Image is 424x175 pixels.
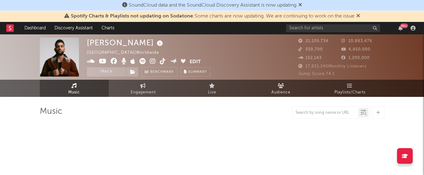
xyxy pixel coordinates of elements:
[50,22,97,34] a: Discovery Assistant
[150,68,174,76] span: Benchmark
[97,22,119,34] a: Charts
[129,3,296,8] span: SoundCloud data and the SoundCloud Discovery Assistant is now updating
[271,89,291,96] span: Audience
[190,58,201,66] button: Edit
[178,80,247,97] a: Live
[71,14,354,19] span: : Some charts are now updating. We are continuing to work on the issue
[247,80,316,97] a: Audience
[286,24,380,32] input: Search for artists
[341,47,370,52] span: 4,450,000
[298,64,367,68] span: 17,815,240 Monthly Listeners
[20,22,50,34] a: Dashboard
[356,14,360,19] span: Dismiss
[141,67,177,77] a: Benchmark
[188,70,207,74] span: Summary
[298,72,335,76] span: Jump Score: 74.1
[40,80,109,97] a: Music
[341,39,372,43] span: 10,883,476
[131,89,156,96] span: Engagement
[341,56,370,60] span: 1,200,000
[398,26,403,31] button: 99+
[298,39,328,43] span: 21,109,734
[87,67,126,77] button: Track
[334,89,365,96] span: Playlists/Charts
[208,89,216,96] span: Live
[87,49,166,57] div: [GEOGRAPHIC_DATA] | Worldwide
[87,37,165,48] div: [PERSON_NAME]
[292,110,359,115] input: Search by song name or URL
[298,56,322,60] span: 152,143
[109,80,178,97] a: Engagement
[181,67,210,77] button: Summary
[400,23,408,28] div: 99 +
[71,14,193,19] span: Spotify Charts & Playlists not updating on Sodatone
[316,80,385,97] a: Playlists/Charts
[298,47,323,52] span: 559,700
[298,3,302,8] span: Dismiss
[68,89,80,96] span: Music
